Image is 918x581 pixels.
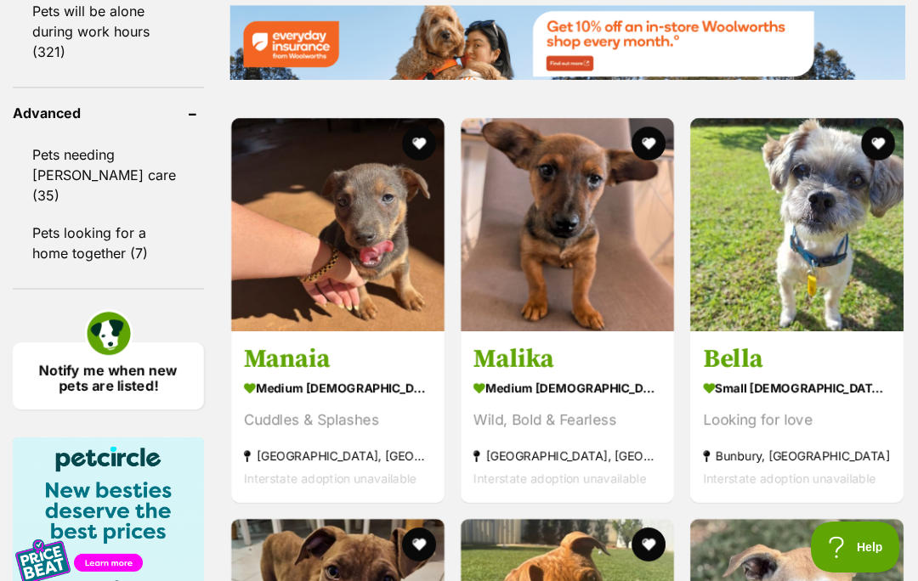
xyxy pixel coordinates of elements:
h3: Manaia [244,343,432,375]
a: Notify me when new pets are listed! [13,342,204,409]
strong: [GEOGRAPHIC_DATA], [GEOGRAPHIC_DATA] [244,444,432,467]
button: favourite [632,527,666,561]
strong: small [DEMOGRAPHIC_DATA] Dog [703,375,891,400]
iframe: Help Scout Beacon - Open [811,522,901,573]
a: Malika medium [DEMOGRAPHIC_DATA] Dog Wild, Bold & Fearless [GEOGRAPHIC_DATA], [GEOGRAPHIC_DATA] I... [461,330,674,503]
a: Manaia medium [DEMOGRAPHIC_DATA] Dog Cuddles & Splashes [GEOGRAPHIC_DATA], [GEOGRAPHIC_DATA] Inte... [231,330,445,503]
strong: medium [DEMOGRAPHIC_DATA] Dog [244,375,432,400]
strong: medium [DEMOGRAPHIC_DATA] Dog [473,375,661,400]
a: Pets looking for a home together (7) [13,215,204,271]
a: Everyday Insurance promotional banner [229,5,905,83]
img: Malika - Mixed breed Dog [461,118,674,331]
button: favourite [402,527,436,561]
div: Wild, Bold & Fearless [473,409,661,432]
span: Interstate adoption unavailable [244,471,416,486]
h3: Bella [703,343,891,375]
div: Cuddles & Splashes [244,409,432,432]
button: favourite [402,127,436,161]
a: Bella small [DEMOGRAPHIC_DATA] Dog Looking for love Bunbury, [GEOGRAPHIC_DATA] Interstate adoptio... [690,330,904,503]
strong: Bunbury, [GEOGRAPHIC_DATA] [703,444,891,467]
img: Bella - Maltese Dog [690,118,904,331]
button: favourite [861,127,895,161]
header: Advanced [13,105,204,121]
img: Everyday Insurance promotional banner [229,5,905,80]
span: Interstate adoption unavailable [703,471,875,486]
button: favourite [632,127,666,161]
a: Pets needing [PERSON_NAME] care (35) [13,137,204,213]
h3: Malika [473,343,661,375]
img: Manaia - Mixed breed Dog [231,118,445,331]
strong: [GEOGRAPHIC_DATA], [GEOGRAPHIC_DATA] [473,444,661,467]
span: Interstate adoption unavailable [473,471,646,486]
div: Looking for love [703,409,891,432]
